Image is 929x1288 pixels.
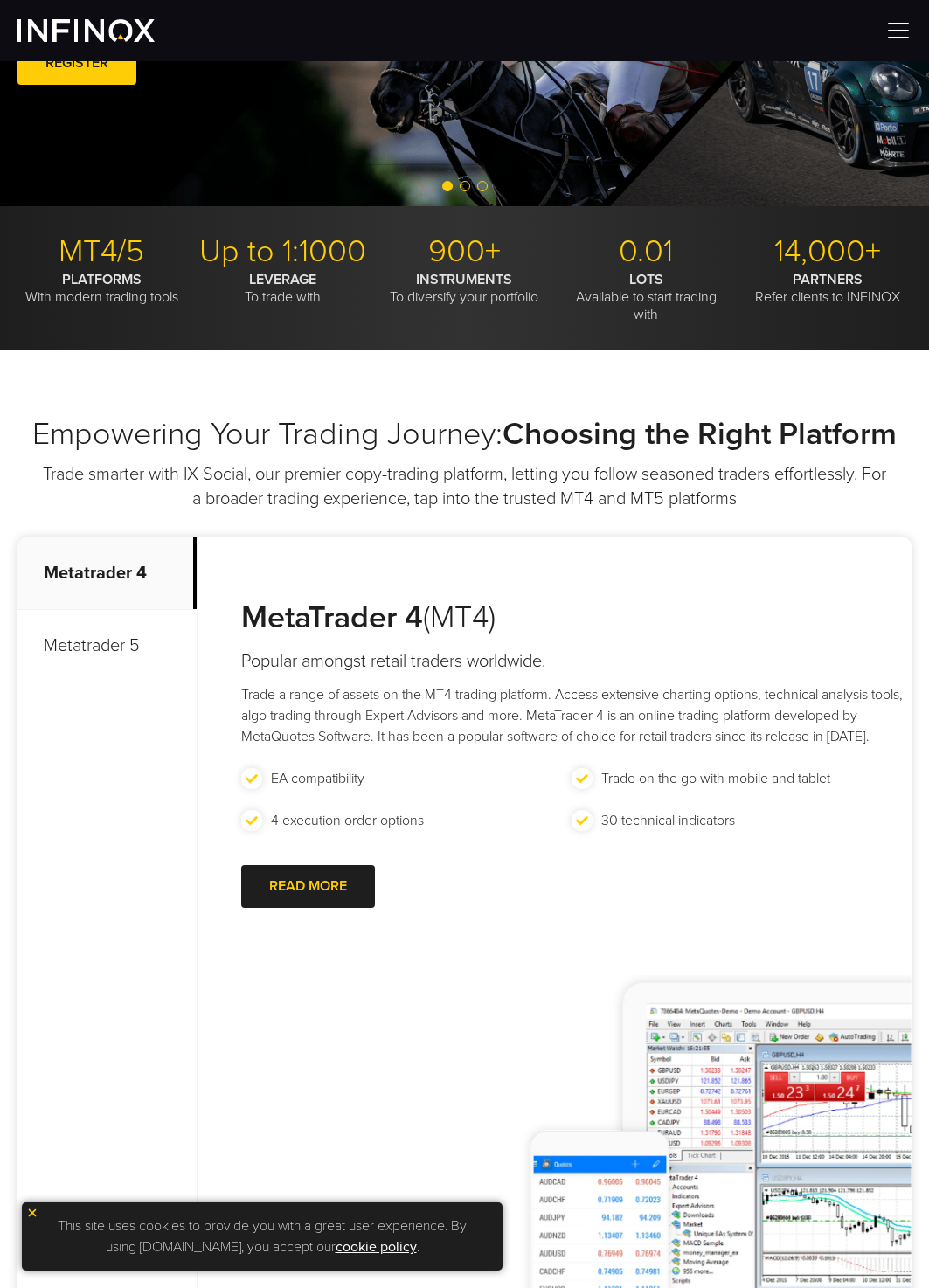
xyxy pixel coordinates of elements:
[41,462,889,511] p: Trade smarter with IX Social, our premier copy-trading platform, letting you follow seasoned trad...
[17,271,186,306] p: With modern trading tools
[380,232,549,271] p: 900+
[241,599,423,636] strong: MetaTrader 4
[271,768,364,789] p: EA compatibility
[562,232,731,271] p: 0.01
[62,271,142,288] strong: PLATFORMS
[26,1207,38,1219] img: yellow close icon
[31,1211,494,1262] p: This site uses cookies to provide you with a great user experience. By using [DOMAIN_NAME], you a...
[17,537,197,610] p: Metatrader 4
[601,810,735,831] p: 30 technical indicators
[241,649,903,674] h4: Popular amongst retail traders worldwide.
[743,232,912,271] p: 14,000+
[562,271,731,323] p: Available to start trading with
[460,181,470,191] span: Go to slide 2
[793,271,863,288] strong: PARTNERS
[477,181,488,191] span: Go to slide 3
[199,271,368,306] p: To trade with
[17,610,197,682] p: Metatrader 5
[601,768,830,789] p: Trade on the go with mobile and tablet
[271,810,424,831] p: 4 execution order options
[17,232,186,271] p: MT4/5
[241,865,375,908] a: READ MORE
[380,271,549,306] p: To diversify your portfolio
[336,1238,417,1256] a: cookie policy
[249,271,316,288] strong: LEVERAGE
[629,271,663,288] strong: LOTS
[503,415,897,453] strong: Choosing the Right Platform
[17,42,136,85] a: REGISTER
[442,181,453,191] span: Go to slide 1
[416,271,512,288] strong: INSTRUMENTS
[17,415,912,454] h2: Empowering Your Trading Journey:
[241,599,903,637] h3: (MT4)
[241,684,903,747] p: Trade a range of assets on the MT4 trading platform. Access extensive charting options, technical...
[199,232,368,271] p: Up to 1:1000
[743,271,912,306] p: Refer clients to INFINOX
